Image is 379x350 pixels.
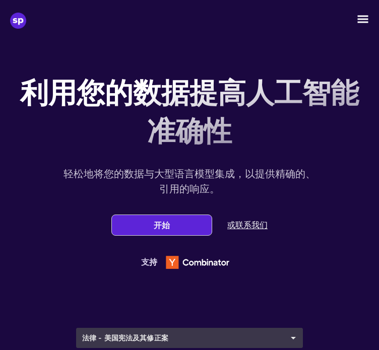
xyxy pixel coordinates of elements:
font: 或联系我们 [227,220,268,230]
font: 支持 [141,257,157,267]
font: 轻松地将您的数据与大型语言模型集成，以提供精确的、引用的响应。 [64,168,315,195]
img: Y Combinator 徽标 [157,250,238,274]
font: 法律 - 美国宪法及其修正案 [82,333,168,342]
img: superpowered-logo-blue.753e835685cd280ffb86.png [10,13,26,29]
button: 开始 [151,220,173,230]
div: 法律 - 美国宪法及其修正案 [76,328,303,348]
font: 开始 [154,220,170,230]
font: 利用您的数据提高人工智能准确性 [20,76,359,148]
